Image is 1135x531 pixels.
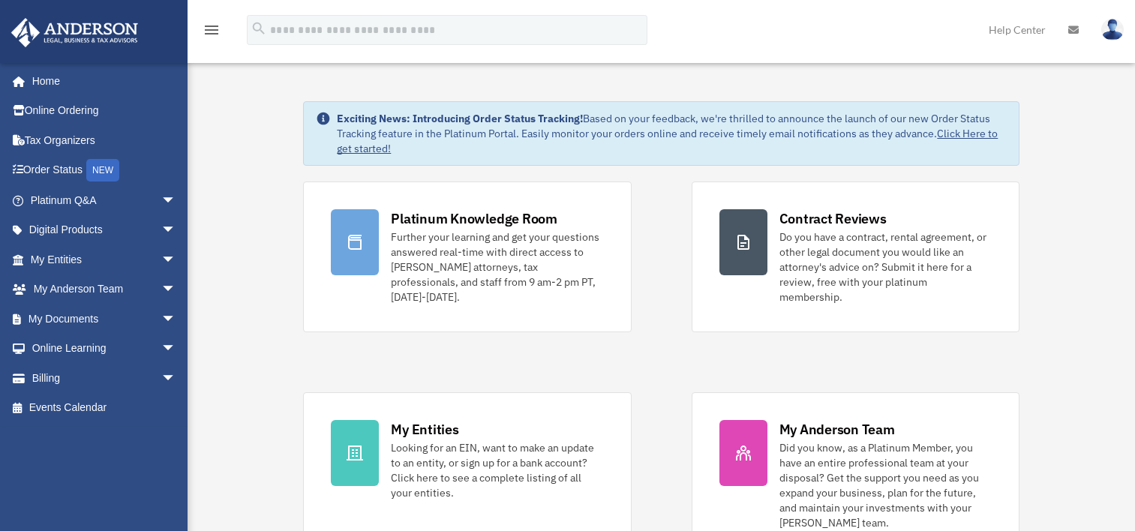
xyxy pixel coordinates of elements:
[303,181,631,332] a: Platinum Knowledge Room Further your learning and get your questions answered real-time with dire...
[779,229,992,304] div: Do you have a contract, rental agreement, or other legal document you would like an attorney's ad...
[391,440,603,500] div: Looking for an EIN, want to make an update to an entity, or sign up for a bank account? Click her...
[86,159,119,181] div: NEW
[11,304,199,334] a: My Documentsarrow_drop_down
[337,127,998,155] a: Click Here to get started!
[161,185,191,216] span: arrow_drop_down
[161,334,191,364] span: arrow_drop_down
[11,185,199,215] a: Platinum Q&Aarrow_drop_down
[779,209,887,228] div: Contract Reviews
[7,18,143,47] img: Anderson Advisors Platinum Portal
[251,20,267,37] i: search
[779,440,992,530] div: Did you know, as a Platinum Member, you have an entire professional team at your disposal? Get th...
[391,229,603,304] div: Further your learning and get your questions answered real-time with direct access to [PERSON_NAM...
[11,96,199,126] a: Online Ordering
[203,26,221,39] a: menu
[1101,19,1124,40] img: User Pic
[779,420,895,439] div: My Anderson Team
[11,274,199,304] a: My Anderson Teamarrow_drop_down
[337,112,583,125] strong: Exciting News: Introducing Order Status Tracking!
[11,334,199,364] a: Online Learningarrow_drop_down
[161,215,191,246] span: arrow_drop_down
[391,420,458,439] div: My Entities
[11,66,191,96] a: Home
[161,274,191,305] span: arrow_drop_down
[161,304,191,334] span: arrow_drop_down
[391,209,557,228] div: Platinum Knowledge Room
[337,111,1006,156] div: Based on your feedback, we're thrilled to announce the launch of our new Order Status Tracking fe...
[692,181,1019,332] a: Contract Reviews Do you have a contract, rental agreement, or other legal document you would like...
[11,125,199,155] a: Tax Organizers
[11,393,199,423] a: Events Calendar
[203,21,221,39] i: menu
[161,244,191,275] span: arrow_drop_down
[11,155,199,186] a: Order StatusNEW
[11,244,199,274] a: My Entitiesarrow_drop_down
[11,215,199,245] a: Digital Productsarrow_drop_down
[161,363,191,394] span: arrow_drop_down
[11,363,199,393] a: Billingarrow_drop_down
